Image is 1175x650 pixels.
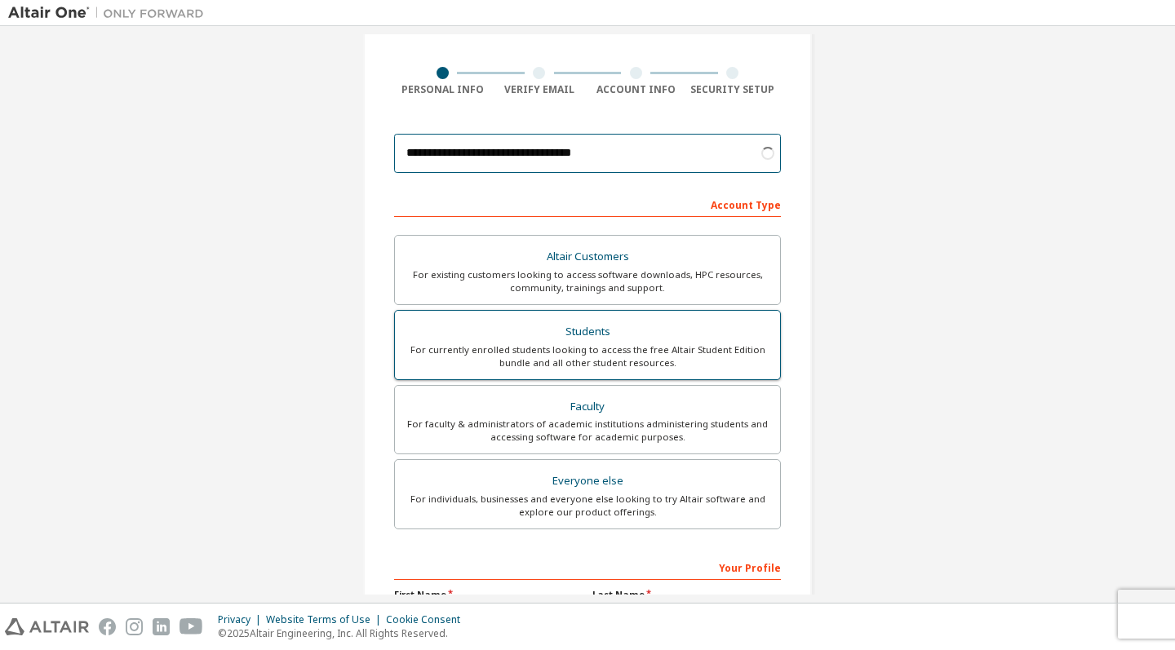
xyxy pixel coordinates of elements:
[5,618,89,635] img: altair_logo.svg
[8,5,212,21] img: Altair One
[405,418,770,444] div: For faculty & administrators of academic institutions administering students and accessing softwa...
[180,618,203,635] img: youtube.svg
[405,396,770,418] div: Faculty
[394,588,583,601] label: First Name
[218,626,470,640] p: © 2025 Altair Engineering, Inc. All Rights Reserved.
[386,613,470,626] div: Cookie Consent
[405,493,770,519] div: For individuals, businesses and everyone else looking to try Altair software and explore our prod...
[592,588,781,601] label: Last Name
[153,618,170,635] img: linkedin.svg
[685,83,782,96] div: Security Setup
[405,245,770,268] div: Altair Customers
[491,83,588,96] div: Verify Email
[126,618,143,635] img: instagram.svg
[405,321,770,343] div: Students
[394,83,491,96] div: Personal Info
[394,554,781,580] div: Your Profile
[587,83,685,96] div: Account Info
[405,470,770,493] div: Everyone else
[99,618,116,635] img: facebook.svg
[405,343,770,369] div: For currently enrolled students looking to access the free Altair Student Edition bundle and all ...
[266,613,386,626] div: Website Terms of Use
[394,191,781,217] div: Account Type
[405,268,770,294] div: For existing customers looking to access software downloads, HPC resources, community, trainings ...
[218,613,266,626] div: Privacy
